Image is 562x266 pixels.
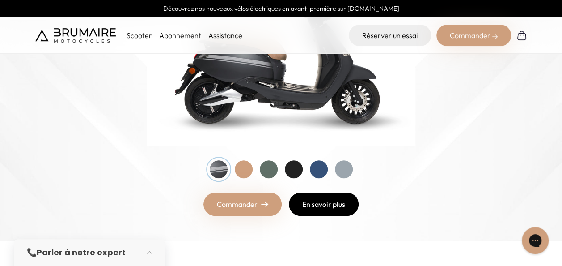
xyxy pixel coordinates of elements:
[159,31,201,40] a: Abonnement
[203,193,282,216] a: Commander
[289,193,359,216] a: En savoir plus
[516,30,527,41] img: Panier
[127,30,152,41] p: Scooter
[35,28,116,43] img: Brumaire Motocycles
[208,31,242,40] a: Assistance
[436,25,511,46] div: Commander
[261,202,268,207] img: right-arrow.png
[492,34,498,39] img: right-arrow-2.png
[517,224,553,257] iframe: Gorgias live chat messenger
[349,25,431,46] a: Réserver un essai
